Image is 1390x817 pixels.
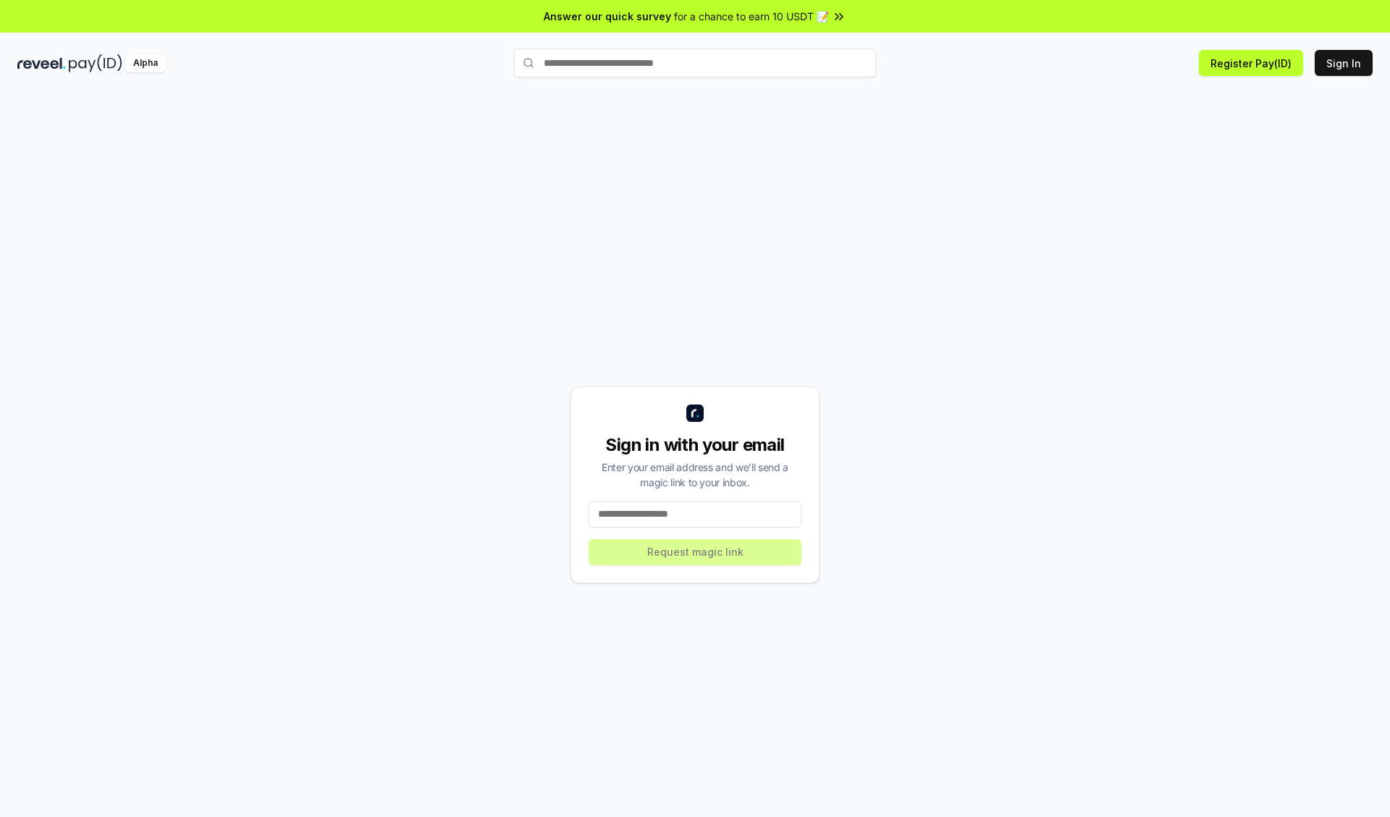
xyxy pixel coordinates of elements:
div: Sign in with your email [589,433,801,457]
img: logo_small [686,405,704,422]
div: Alpha [125,54,166,72]
button: Sign In [1315,50,1373,76]
span: for a chance to earn 10 USDT 📝 [674,9,829,24]
span: Answer our quick survey [544,9,671,24]
img: reveel_dark [17,54,66,72]
button: Register Pay(ID) [1199,50,1303,76]
img: pay_id [69,54,122,72]
div: Enter your email address and we’ll send a magic link to your inbox. [589,460,801,490]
